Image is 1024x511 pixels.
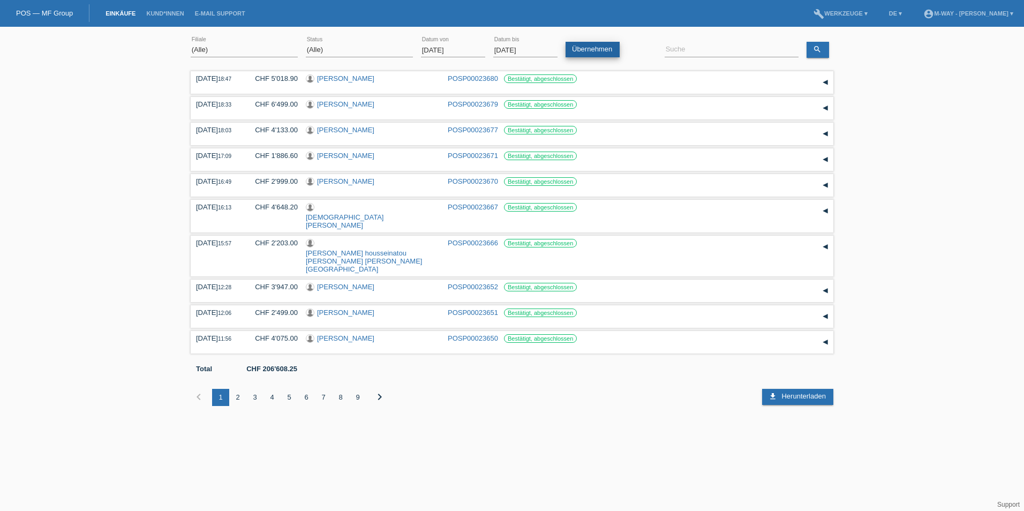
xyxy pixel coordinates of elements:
div: auf-/zuklappen [817,126,833,142]
div: 1 [212,389,229,406]
span: 16:13 [218,205,231,211]
label: Bestätigt, abgeschlossen [504,334,577,343]
a: [PERSON_NAME] [317,100,374,108]
a: POSP00023680 [448,74,498,82]
a: [PERSON_NAME] [317,74,374,82]
div: [DATE] [196,177,239,185]
span: 11:56 [218,336,231,342]
div: 8 [332,389,349,406]
div: auf-/zuklappen [817,177,833,193]
b: CHF 206'608.25 [246,365,297,373]
div: CHF 5'018.90 [247,74,298,82]
a: POSP00023651 [448,309,498,317]
a: account_circlem-way - [PERSON_NAME] ▾ [918,10,1019,17]
a: [PERSON_NAME] [317,283,374,291]
a: buildWerkzeuge ▾ [808,10,873,17]
div: [DATE] [196,283,239,291]
div: 7 [315,389,332,406]
i: build [814,9,824,19]
div: [DATE] [196,203,239,211]
div: auf-/zuklappen [817,100,833,116]
label: Bestätigt, abgeschlossen [504,239,577,247]
div: [DATE] [196,334,239,342]
a: POSP00023679 [448,100,498,108]
a: Einkäufe [100,10,141,17]
a: Support [997,501,1020,508]
div: [DATE] [196,126,239,134]
a: POS — MF Group [16,9,73,17]
label: Bestätigt, abgeschlossen [504,152,577,160]
b: Total [196,365,212,373]
a: E-Mail Support [190,10,251,17]
a: [PERSON_NAME] [317,177,374,185]
div: auf-/zuklappen [817,203,833,219]
a: download Herunterladen [762,389,833,405]
div: [DATE] [196,74,239,82]
div: auf-/zuklappen [817,152,833,168]
div: [DATE] [196,309,239,317]
div: auf-/zuklappen [817,239,833,255]
div: CHF 2'999.00 [247,177,298,185]
div: CHF 2'499.00 [247,309,298,317]
div: CHF 6'499.00 [247,100,298,108]
a: Übernehmen [566,42,620,57]
label: Bestätigt, abgeschlossen [504,100,577,109]
i: chevron_right [373,390,386,403]
div: [DATE] [196,152,239,160]
div: CHF 4'133.00 [247,126,298,134]
div: CHF 3'947.00 [247,283,298,291]
div: CHF 4'075.00 [247,334,298,342]
label: Bestätigt, abgeschlossen [504,74,577,83]
div: auf-/zuklappen [817,334,833,350]
label: Bestätigt, abgeschlossen [504,309,577,317]
div: auf-/zuklappen [817,283,833,299]
a: [PERSON_NAME] [317,126,374,134]
div: 3 [246,389,263,406]
div: CHF 4'648.20 [247,203,298,211]
span: 16:49 [218,179,231,185]
a: [PERSON_NAME] housseinatou [PERSON_NAME] [PERSON_NAME][GEOGRAPHIC_DATA] [306,249,422,273]
span: 12:06 [218,310,231,316]
div: 2 [229,389,246,406]
a: POSP00023667 [448,203,498,211]
a: POSP00023666 [448,239,498,247]
i: search [813,45,822,54]
a: POSP00023652 [448,283,498,291]
a: DE ▾ [884,10,907,17]
div: 9 [349,389,366,406]
div: CHF 1'886.60 [247,152,298,160]
label: Bestätigt, abgeschlossen [504,283,577,291]
span: 18:03 [218,127,231,133]
span: 17:09 [218,153,231,159]
div: 6 [298,389,315,406]
i: download [769,392,777,401]
span: Herunterladen [781,392,825,400]
div: 4 [263,389,281,406]
div: [DATE] [196,239,239,247]
div: auf-/zuklappen [817,74,833,91]
a: [DEMOGRAPHIC_DATA][PERSON_NAME] [306,213,383,229]
a: POSP00023670 [448,177,498,185]
a: search [807,42,829,58]
a: POSP00023677 [448,126,498,134]
label: Bestätigt, abgeschlossen [504,126,577,134]
a: POSP00023650 [448,334,498,342]
a: Kund*innen [141,10,189,17]
i: chevron_left [192,390,205,403]
a: [PERSON_NAME] [317,334,374,342]
div: 5 [281,389,298,406]
span: 12:28 [218,284,231,290]
div: [DATE] [196,100,239,108]
span: 18:47 [218,76,231,82]
div: CHF 2'203.00 [247,239,298,247]
a: [PERSON_NAME] [317,309,374,317]
i: account_circle [923,9,934,19]
span: 18:33 [218,102,231,108]
label: Bestätigt, abgeschlossen [504,177,577,186]
div: auf-/zuklappen [817,309,833,325]
label: Bestätigt, abgeschlossen [504,203,577,212]
a: POSP00023671 [448,152,498,160]
a: [PERSON_NAME] [317,152,374,160]
span: 15:57 [218,241,231,246]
